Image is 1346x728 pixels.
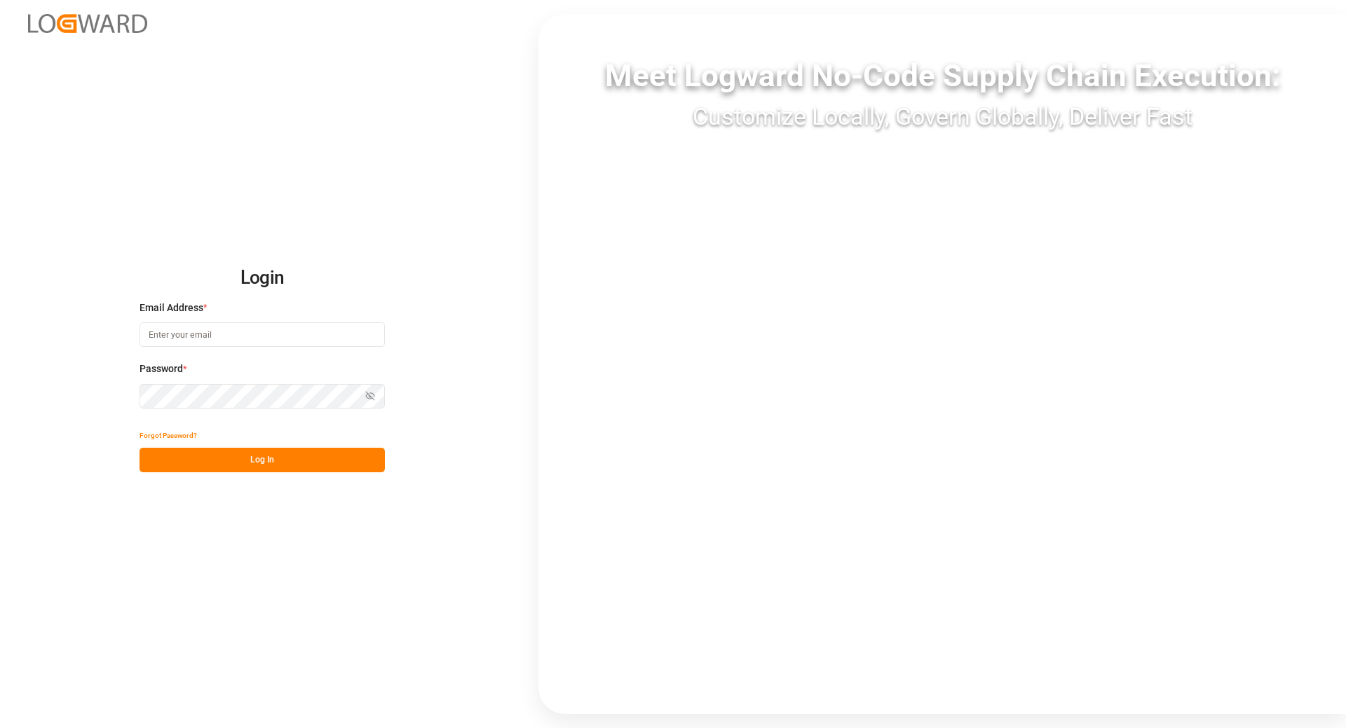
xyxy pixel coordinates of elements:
[140,301,203,315] span: Email Address
[538,99,1346,135] div: Customize Locally, Govern Globally, Deliver Fast
[140,448,385,472] button: Log In
[140,423,197,448] button: Forgot Password?
[140,256,385,301] h2: Login
[538,53,1346,99] div: Meet Logward No-Code Supply Chain Execution:
[140,362,183,376] span: Password
[28,14,147,33] img: Logward_new_orange.png
[140,322,385,347] input: Enter your email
